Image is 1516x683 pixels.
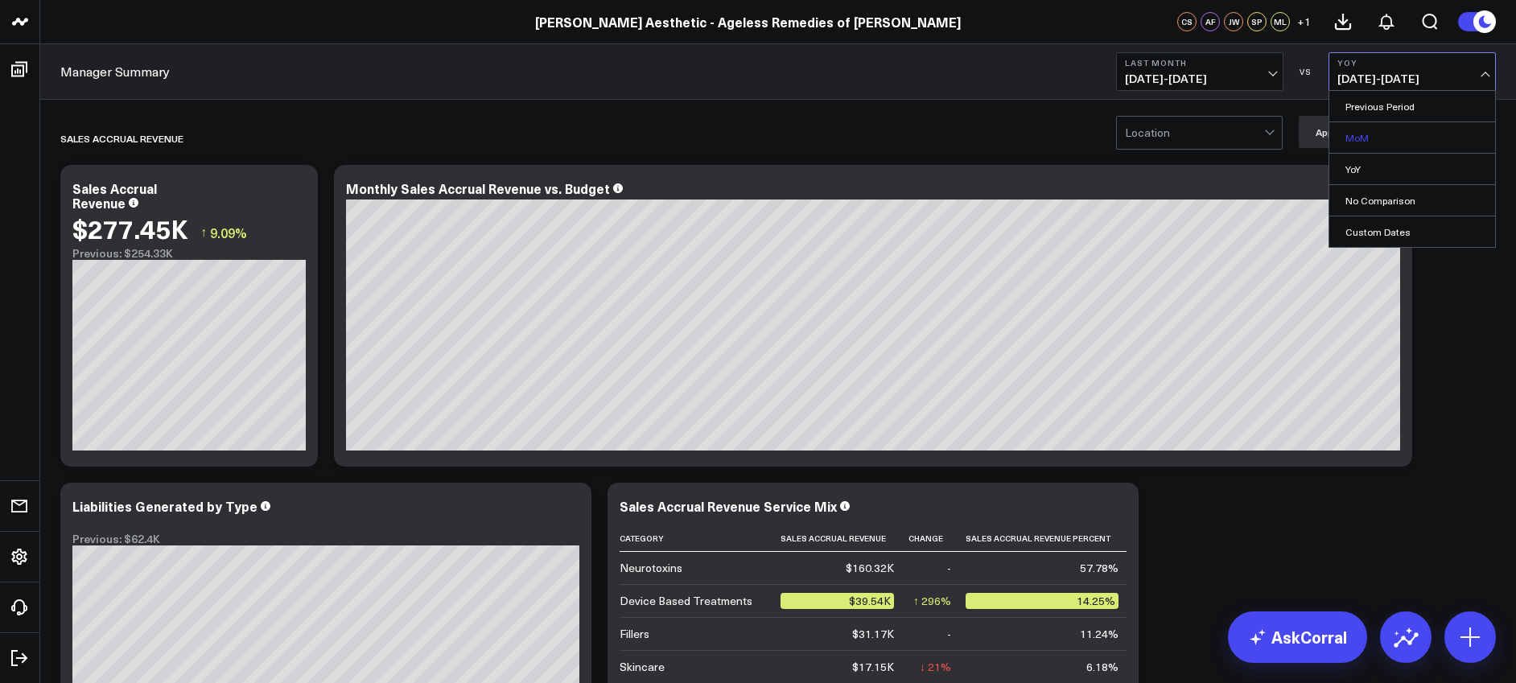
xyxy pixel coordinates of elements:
[210,224,247,241] span: 9.09%
[1329,122,1495,153] a: MoM
[620,497,837,515] div: Sales Accrual Revenue Service Mix
[535,13,961,31] a: [PERSON_NAME] Aesthetic - Ageless Remedies of [PERSON_NAME]
[1125,72,1275,85] span: [DATE] - [DATE]
[908,525,966,552] th: Change
[1125,58,1275,68] b: Last Month
[72,214,188,243] div: $277.45K
[1329,91,1495,121] a: Previous Period
[781,525,908,552] th: Sales Accrual Revenue
[966,593,1118,609] div: 14.25%
[1329,52,1496,91] button: YoY[DATE]-[DATE]
[1247,12,1267,31] div: SP
[966,525,1133,552] th: Sales Accrual Revenue Percent
[1080,626,1118,642] div: 11.24%
[620,626,649,642] div: Fillers
[1271,12,1290,31] div: ML
[1201,12,1220,31] div: AF
[1177,12,1197,31] div: CS
[852,626,894,642] div: $31.17K
[620,659,665,675] div: Skincare
[620,525,781,552] th: Category
[1086,659,1118,675] div: 6.18%
[846,560,894,576] div: $160.32K
[947,626,951,642] div: -
[1294,12,1313,31] button: +1
[1228,611,1367,663] a: AskCorral
[1080,560,1118,576] div: 57.78%
[947,560,951,576] div: -
[920,659,951,675] div: ↓ 21%
[1329,154,1495,184] a: YoY
[620,560,682,576] div: Neurotoxins
[72,533,579,545] div: Previous: $62.4K
[852,659,894,675] div: $17.15K
[72,247,306,260] div: Previous: $254.33K
[620,593,752,609] div: Device Based Treatments
[913,593,951,609] div: ↑ 296%
[1297,16,1311,27] span: + 1
[1291,67,1320,76] div: VS
[1329,185,1495,216] a: No Comparison
[1329,216,1495,247] a: Custom Dates
[1337,72,1487,85] span: [DATE] - [DATE]
[60,63,170,80] a: Manager Summary
[1337,58,1487,68] b: YoY
[346,179,610,197] div: Monthly Sales Accrual Revenue vs. Budget
[781,593,894,609] div: $39.54K
[1116,52,1283,91] button: Last Month[DATE]-[DATE]
[1224,12,1243,31] div: JW
[72,179,157,212] div: Sales Accrual Revenue
[60,120,183,157] div: Sales Accrual Revenue
[200,222,207,243] span: ↑
[1299,116,1390,148] button: Apply Filters
[72,497,257,515] div: Liabilities Generated by Type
